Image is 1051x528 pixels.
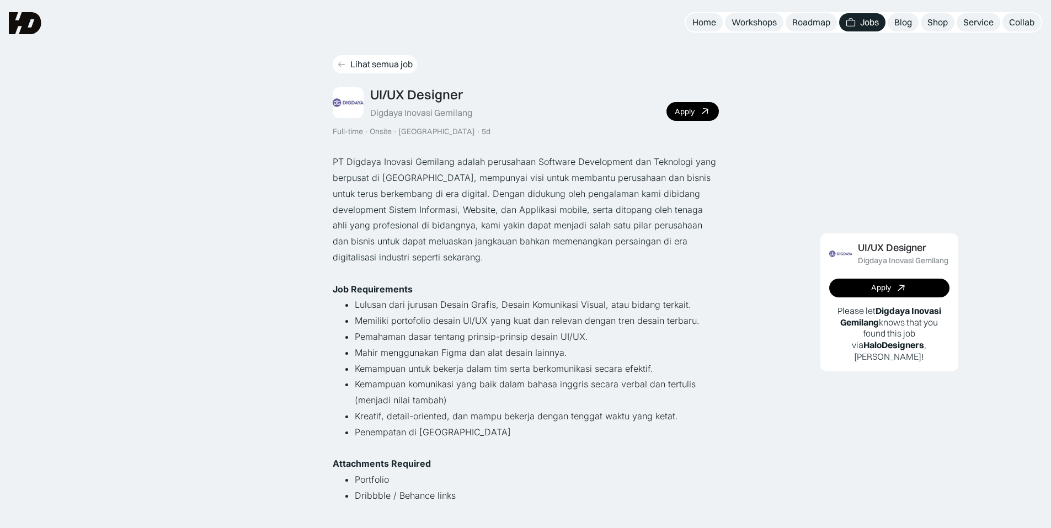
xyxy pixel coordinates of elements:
li: Dribbble / Behance links [355,488,719,504]
div: Digdaya Inovasi Gemilang [858,256,948,265]
li: Memiliki portofolio desain UI/UX yang kuat dan relevan dengan tren desain terbaru. [355,313,719,329]
div: · [364,127,369,136]
img: Job Image [829,242,852,265]
div: Apply [871,283,891,292]
a: Service [957,13,1000,31]
a: Collab [1002,13,1041,31]
li: Portfolio [355,472,719,488]
b: Digdaya Inovasi Gemilang [840,305,941,328]
div: Roadmap [792,17,830,28]
b: HaloDesigners [863,339,924,350]
div: Home [692,17,716,28]
a: Blog [888,13,919,31]
a: Shop [921,13,954,31]
div: Jobs [860,17,879,28]
img: Job Image [333,87,364,118]
strong: Attachments Required [333,458,431,469]
div: · [393,127,397,136]
a: Workshops [725,13,783,31]
a: Jobs [839,13,885,31]
li: Kreatif, detail-oriented, dan mampu bekerja dengan tenggat waktu yang ketat. [355,408,719,424]
li: Pemahaman dasar tentang prinsip-prinsip desain UI/UX. [355,329,719,345]
div: Collab [1009,17,1034,28]
div: · [476,127,481,136]
div: UI/UX Designer [370,87,463,103]
p: Please let knows that you found this job via , [PERSON_NAME]! [829,305,949,362]
li: Kemampuan komunikasi yang baik dalam bahasa inggris secara verbal dan tertulis (menjadi nilai tam... [355,376,719,408]
div: Digdaya Inovasi Gemilang [370,107,472,119]
div: Shop [927,17,948,28]
li: Penempatan di [GEOGRAPHIC_DATA] [355,424,719,456]
a: Roadmap [786,13,837,31]
div: Workshops [732,17,777,28]
li: Lulusan dari jurusan Desain Grafis, Desain Komunikasi Visual, atau bidang terkait. [355,297,719,313]
strong: Job Requirements [333,284,413,295]
div: Full-time [333,127,363,136]
div: Lihat semua job [350,58,413,70]
a: Home [686,13,723,31]
div: 5d [482,127,490,136]
div: Apply [675,107,695,116]
div: UI/UX Designer [858,242,926,254]
div: Blog [894,17,912,28]
a: Apply [829,279,949,297]
li: Kemampuan untuk bekerja dalam tim serta berkomunikasi secara efektif. [355,361,719,377]
div: [GEOGRAPHIC_DATA] [398,127,475,136]
a: Lihat semua job [333,55,417,73]
div: Service [963,17,994,28]
p: PT Digdaya Inovasi Gemilang adalah perusahaan Software Development dan Teknologi yang berpusat di... [333,154,719,265]
p: ‍ [333,265,719,281]
li: Mahir menggunakan Figma dan alat desain lainnya. [355,345,719,361]
div: Onsite [370,127,392,136]
a: Apply [666,102,719,121]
